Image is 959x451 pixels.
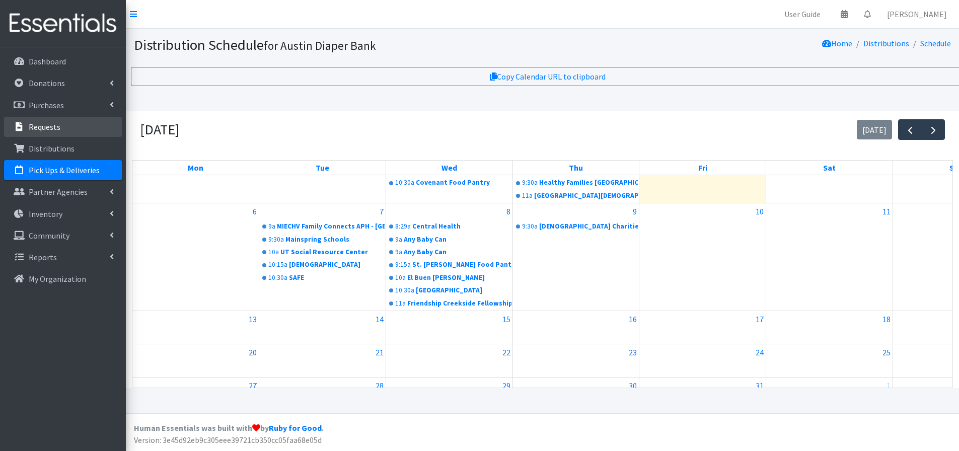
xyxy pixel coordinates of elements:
[29,122,60,132] p: Requests
[539,178,638,188] div: Healthy Families [GEOGRAPHIC_DATA]
[4,117,122,137] a: Requests
[404,235,511,245] div: Any Baby Can
[631,203,639,219] a: October 9, 2025
[416,178,511,188] div: Covenant Food Pantry
[29,209,62,219] p: Inventory
[134,423,324,433] strong: Human Essentials was built with by .
[395,298,406,309] div: 11a
[387,220,511,233] a: 8:29aCentral Health
[387,234,511,246] a: 9aAny Baby Can
[260,272,385,284] a: 10:30aSAFE
[268,247,279,257] div: 10a
[251,203,259,219] a: October 6, 2025
[140,121,179,138] h2: [DATE]
[268,260,287,270] div: 10:15a
[514,177,638,189] a: 9:30aHealthy Families [GEOGRAPHIC_DATA]
[514,220,638,233] a: 9:30a[DEMOGRAPHIC_DATA] Charities of [GEOGRAPHIC_DATA][US_STATE]
[132,311,259,344] td: October 13, 2025
[821,161,838,175] a: Saturday
[880,344,893,360] a: October 25, 2025
[639,377,766,410] td: October 31, 2025
[627,344,639,360] a: October 23, 2025
[4,269,122,289] a: My Organization
[285,235,385,245] div: Mainspring Schools
[512,377,639,410] td: October 30, 2025
[696,161,709,175] a: Friday
[539,221,638,232] div: [DEMOGRAPHIC_DATA] Charities of [GEOGRAPHIC_DATA][US_STATE]
[407,298,511,309] div: Friendship Creekside Fellowship
[29,78,65,88] p: Donations
[259,311,386,344] td: October 14, 2025
[754,378,766,394] a: October 31, 2025
[920,38,951,48] a: Schedule
[522,221,538,232] div: 9:30a
[404,247,511,257] div: Any Baby Can
[289,273,385,283] div: SAFE
[898,119,922,140] button: Previous month
[378,203,386,219] a: October 7, 2025
[766,344,893,377] td: October 25, 2025
[512,311,639,344] td: October 16, 2025
[387,259,511,271] a: 9:15aSt. [PERSON_NAME] Food Pantry
[639,147,766,203] td: October 3, 2025
[500,311,512,327] a: October 15, 2025
[29,231,69,241] p: Community
[395,260,411,270] div: 9:15a
[4,95,122,115] a: Purchases
[857,120,893,139] button: [DATE]
[132,147,259,203] td: September 29, 2025
[259,203,386,311] td: October 7, 2025
[863,38,909,48] a: Distributions
[289,260,385,270] div: [DEMOGRAPHIC_DATA]
[534,191,638,201] div: [GEOGRAPHIC_DATA][DEMOGRAPHIC_DATA]
[512,203,639,311] td: October 9, 2025
[504,203,512,219] a: October 8, 2025
[766,203,893,311] td: October 11, 2025
[4,73,122,93] a: Donations
[879,4,955,24] a: [PERSON_NAME]
[412,260,511,270] div: St. [PERSON_NAME] Food Pantry
[374,378,386,394] a: October 28, 2025
[822,38,852,48] a: Home
[395,285,414,295] div: 10:30a
[260,220,385,233] a: 9aMIECHV Family Connects APH - [GEOGRAPHIC_DATA]
[880,311,893,327] a: October 18, 2025
[264,38,376,53] small: for Austin Diaper Bank
[4,204,122,224] a: Inventory
[639,203,766,311] td: October 10, 2025
[269,423,322,433] a: Ruby for Good
[247,378,259,394] a: October 27, 2025
[132,203,259,311] td: October 6, 2025
[754,203,766,219] a: October 10, 2025
[374,344,386,360] a: October 21, 2025
[132,377,259,410] td: October 27, 2025
[259,344,386,377] td: October 21, 2025
[395,235,402,245] div: 9a
[132,344,259,377] td: October 20, 2025
[260,234,385,246] a: 9:30aMainspring Schools
[522,191,533,201] div: 11a
[29,187,88,197] p: Partner Agencies
[4,247,122,267] a: Reports
[439,161,459,175] a: Wednesday
[268,221,275,232] div: 9a
[29,274,86,284] p: My Organization
[277,221,385,232] div: MIECHV Family Connects APH - [GEOGRAPHIC_DATA]
[4,138,122,159] a: Distributions
[514,190,638,202] a: 11a[GEOGRAPHIC_DATA][DEMOGRAPHIC_DATA]
[921,119,945,140] button: Next month
[500,378,512,394] a: October 29, 2025
[766,147,893,203] td: October 4, 2025
[766,377,893,410] td: November 1, 2025
[259,377,386,410] td: October 28, 2025
[186,161,205,175] a: Monday
[395,247,402,257] div: 9a
[247,344,259,360] a: October 20, 2025
[386,147,512,203] td: October 1, 2025
[134,36,608,54] h1: Distribution Schedule
[412,221,511,232] div: Central Health
[4,7,122,40] img: HumanEssentials
[627,311,639,327] a: October 16, 2025
[268,273,287,283] div: 10:30a
[395,178,414,188] div: 10:30a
